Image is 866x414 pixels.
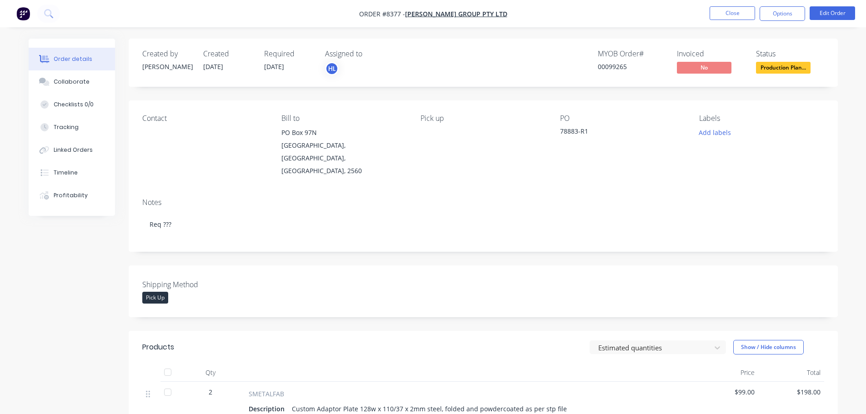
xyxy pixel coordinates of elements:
[142,292,168,304] div: Pick Up
[281,114,406,123] div: Bill to
[203,50,253,58] div: Created
[29,93,115,116] button: Checklists 0/0
[209,387,212,397] span: 2
[54,146,93,154] div: Linked Orders
[733,340,804,354] button: Show / Hide columns
[54,169,78,177] div: Timeline
[54,78,90,86] div: Collaborate
[54,191,88,200] div: Profitability
[142,50,192,58] div: Created by
[29,70,115,93] button: Collaborate
[405,10,507,18] a: [PERSON_NAME] Group Pty Ltd
[598,62,666,71] div: 00099265
[325,62,339,75] button: HL
[142,342,174,353] div: Products
[142,279,256,290] label: Shipping Method
[696,387,755,397] span: $99.00
[281,126,406,177] div: PO Box 97N[GEOGRAPHIC_DATA], [GEOGRAPHIC_DATA], [GEOGRAPHIC_DATA], 2560
[203,62,223,71] span: [DATE]
[699,114,824,123] div: Labels
[29,116,115,139] button: Tracking
[598,50,666,58] div: MYOB Order #
[325,50,416,58] div: Assigned to
[762,387,821,397] span: $198.00
[756,50,824,58] div: Status
[760,6,805,21] button: Options
[16,7,30,20] img: Factory
[692,364,758,382] div: Price
[29,139,115,161] button: Linked Orders
[29,48,115,70] button: Order details
[142,62,192,71] div: [PERSON_NAME]
[756,62,811,75] button: Production Plan...
[281,139,406,177] div: [GEOGRAPHIC_DATA], [GEOGRAPHIC_DATA], [GEOGRAPHIC_DATA], 2560
[54,100,94,109] div: Checklists 0/0
[560,114,685,123] div: PO
[264,62,284,71] span: [DATE]
[359,10,405,18] span: Order #8377 -
[142,114,267,123] div: Contact
[142,210,824,238] div: Req ???
[710,6,755,20] button: Close
[677,62,731,73] span: No
[29,184,115,207] button: Profitability
[420,114,545,123] div: Pick up
[758,364,824,382] div: Total
[694,126,736,139] button: Add labels
[249,389,284,399] span: SMETALFAB
[756,62,811,73] span: Production Plan...
[677,50,745,58] div: Invoiced
[281,126,406,139] div: PO Box 97N
[183,364,238,382] div: Qty
[142,198,824,207] div: Notes
[264,50,314,58] div: Required
[29,161,115,184] button: Timeline
[54,123,79,131] div: Tracking
[560,126,674,139] div: 78883-R1
[54,55,92,63] div: Order details
[810,6,855,20] button: Edit Order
